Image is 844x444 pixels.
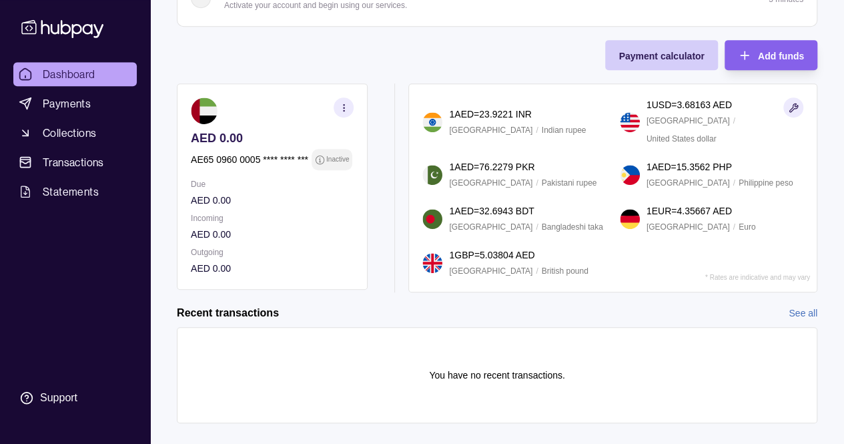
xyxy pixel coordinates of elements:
[191,193,354,208] p: AED 0.00
[449,264,532,278] p: [GEOGRAPHIC_DATA]
[191,245,354,260] p: Outgoing
[449,248,534,262] p: 1 GBP = 5.03804 AED
[13,384,137,412] a: Support
[647,220,730,234] p: [GEOGRAPHIC_DATA]
[13,91,137,116] a: Payments
[620,165,640,185] img: ph
[422,253,442,273] img: gb
[191,227,354,242] p: AED 0.00
[733,176,735,190] p: /
[13,180,137,204] a: Statements
[449,123,532,138] p: [GEOGRAPHIC_DATA]
[542,220,603,234] p: Bangladeshi taka
[542,123,586,138] p: Indian rupee
[43,184,99,200] span: Statements
[191,211,354,226] p: Incoming
[326,152,349,167] p: Inactive
[429,368,564,383] p: You have no recent transactions.
[449,160,534,174] p: 1 AED = 76.2279 PKR
[13,150,137,174] a: Transactions
[536,123,538,138] p: /
[647,204,732,218] p: 1 EUR = 4.35667 AED
[536,264,538,278] p: /
[758,51,804,61] span: Add funds
[605,40,717,70] button: Payment calculator
[789,306,817,320] a: See all
[739,220,755,234] p: Euro
[647,176,730,190] p: [GEOGRAPHIC_DATA]
[422,209,442,229] img: bd
[191,261,354,276] p: AED 0.00
[191,131,354,146] p: AED 0.00
[620,112,640,132] img: us
[725,40,817,70] button: Add funds
[542,176,597,190] p: Pakistani rupee
[177,306,279,320] h2: Recent transactions
[536,220,538,234] p: /
[449,220,532,234] p: [GEOGRAPHIC_DATA]
[733,114,735,128] p: /
[422,112,442,132] img: in
[739,176,793,190] p: Philippine peso
[43,66,95,82] span: Dashboard
[43,125,96,141] span: Collections
[536,176,538,190] p: /
[43,154,104,170] span: Transactions
[620,209,640,229] img: de
[449,176,532,190] p: [GEOGRAPHIC_DATA]
[647,97,732,112] p: 1 USD = 3.68163 AED
[191,177,354,192] p: Due
[647,132,717,146] p: United States dollar
[542,264,588,278] p: British pound
[449,107,531,122] p: 1 AED = 23.9221 INR
[647,114,730,128] p: [GEOGRAPHIC_DATA]
[449,204,534,218] p: 1 AED = 32.6943 BDT
[191,97,218,124] img: ae
[618,51,704,61] span: Payment calculator
[40,391,77,405] div: Support
[647,160,732,174] p: 1 AED = 15.3562 PHP
[13,62,137,86] a: Dashboard
[422,165,442,185] img: pk
[13,121,137,145] a: Collections
[705,274,810,281] p: * Rates are indicative and may vary
[733,220,735,234] p: /
[43,95,91,112] span: Payments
